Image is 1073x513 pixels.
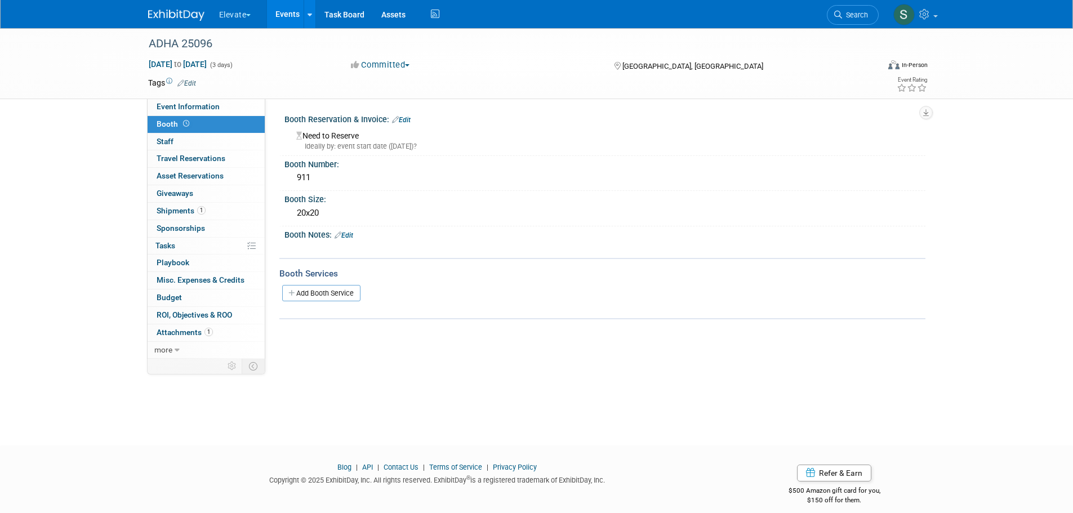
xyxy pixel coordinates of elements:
[842,11,868,19] span: Search
[622,62,763,70] span: [GEOGRAPHIC_DATA], [GEOGRAPHIC_DATA]
[197,206,206,215] span: 1
[335,231,353,239] a: Edit
[901,61,928,69] div: In-Person
[157,328,213,337] span: Attachments
[177,79,196,87] a: Edit
[148,150,265,167] a: Travel Reservations
[337,463,351,471] a: Blog
[484,463,491,471] span: |
[157,171,224,180] span: Asset Reservations
[296,141,917,151] div: Ideally by: event start date ([DATE])?
[293,204,917,222] div: 20x20
[148,289,265,306] a: Budget
[148,324,265,341] a: Attachments1
[429,463,482,471] a: Terms of Service
[157,154,225,163] span: Travel Reservations
[148,77,196,88] td: Tags
[157,189,193,198] span: Giveaways
[157,258,189,267] span: Playbook
[154,345,172,354] span: more
[148,255,265,271] a: Playbook
[284,156,925,170] div: Booth Number:
[279,267,925,280] div: Booth Services
[893,4,915,25] img: Samantha Meyers
[145,34,862,54] div: ADHA 25096
[204,328,213,336] span: 1
[148,472,727,485] div: Copyright © 2025 ExhibitDay, Inc. All rights reserved. ExhibitDay is a registered trademark of Ex...
[148,10,204,21] img: ExhibitDay
[148,185,265,202] a: Giveaways
[284,111,925,126] div: Booth Reservation & Invoice:
[743,479,925,505] div: $500 Amazon gift card for you,
[148,220,265,237] a: Sponsorships
[157,224,205,233] span: Sponsorships
[172,60,183,69] span: to
[375,463,382,471] span: |
[284,191,925,205] div: Booth Size:
[148,168,265,185] a: Asset Reservations
[157,293,182,302] span: Budget
[157,310,232,319] span: ROI, Objectives & ROO
[392,116,411,124] a: Edit
[347,59,414,71] button: Committed
[148,99,265,115] a: Event Information
[384,463,418,471] a: Contact Us
[362,463,373,471] a: API
[148,203,265,220] a: Shipments1
[157,137,173,146] span: Staff
[155,241,175,250] span: Tasks
[148,272,265,289] a: Misc. Expenses & Credits
[293,169,917,186] div: 911
[812,59,928,75] div: Event Format
[148,238,265,255] a: Tasks
[242,359,265,373] td: Toggle Event Tabs
[148,342,265,359] a: more
[743,496,925,505] div: $150 off for them.
[157,102,220,111] span: Event Information
[797,465,871,481] a: Refer & Earn
[148,59,207,69] span: [DATE] [DATE]
[157,206,206,215] span: Shipments
[157,275,244,284] span: Misc. Expenses & Credits
[284,226,925,241] div: Booth Notes:
[827,5,879,25] a: Search
[282,285,360,301] a: Add Booth Service
[222,359,242,373] td: Personalize Event Tab Strip
[493,463,537,471] a: Privacy Policy
[293,127,917,151] div: Need to Reserve
[420,463,428,471] span: |
[466,475,470,481] sup: ®
[148,133,265,150] a: Staff
[148,116,265,133] a: Booth
[209,61,233,69] span: (3 days)
[181,119,192,128] span: Booth not reserved yet
[897,77,927,83] div: Event Rating
[353,463,360,471] span: |
[148,307,265,324] a: ROI, Objectives & ROO
[157,119,192,128] span: Booth
[888,60,900,69] img: Format-Inperson.png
